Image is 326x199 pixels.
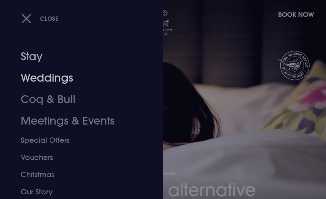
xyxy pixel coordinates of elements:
[21,110,134,132] a: Meetings & Events
[40,15,59,22] span: Close
[21,132,134,149] a: Special Offers
[21,149,134,166] a: Vouchers
[21,89,134,110] a: Coq & Bull
[21,11,59,26] button: Close
[21,166,134,183] a: Christmas
[21,46,134,67] a: Stay
[21,67,134,89] a: Weddings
